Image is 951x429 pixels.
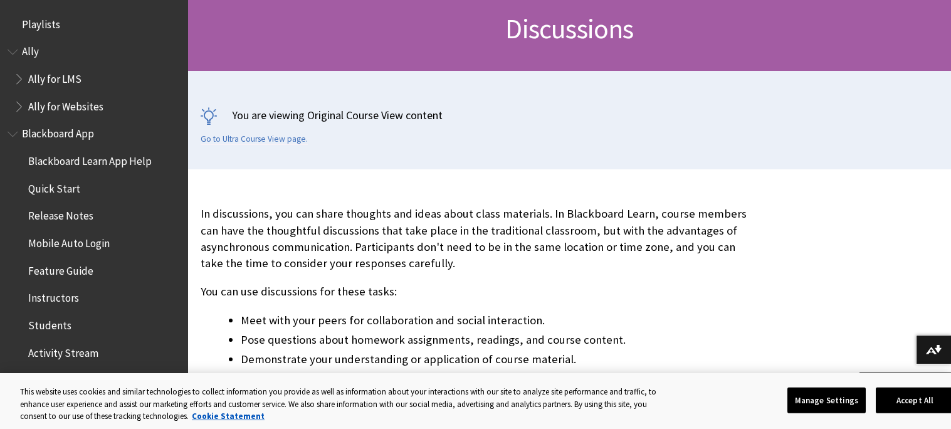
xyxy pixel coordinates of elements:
span: Ally [22,41,39,58]
span: Blackboard App [22,124,94,140]
span: Release Notes [28,206,93,223]
nav: Book outline for Anthology Ally Help [8,41,181,117]
span: Students [28,315,71,332]
span: Blackboard Learn App Help [28,151,152,167]
span: Discussions [505,11,633,46]
span: Feature Guide [28,260,93,277]
a: Go to Ultra Course View page. [201,134,308,145]
span: Ally for Websites [28,96,103,113]
p: You can use discussions for these tasks: [201,283,753,300]
p: You are viewing Original Course View content [201,107,938,123]
span: Playlists [22,14,60,31]
a: More information about your privacy, opens in a new tab [192,411,265,421]
li: Pose questions about homework assignments, readings, and course content. [241,331,753,349]
span: Quick Start [28,178,80,195]
p: In discussions, you can share thoughts and ideas about class materials. In Blackboard Learn, cour... [201,206,753,272]
span: Activity Stream [28,342,98,359]
span: Mobile Auto Login [28,233,110,250]
div: This website uses cookies and similar technologies to collect information you provide as well as ... [20,386,666,423]
nav: Book outline for Playlists [8,14,181,35]
span: Ally for LMS [28,68,81,85]
button: Manage Settings [787,387,866,413]
li: Meet with your peers for collaboration and social interaction. [241,312,753,329]
span: Instructors [28,288,79,305]
li: Demonstrate your understanding or application of course material. [241,351,753,368]
a: Back to top [859,373,951,396]
span: Journals [28,370,68,387]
